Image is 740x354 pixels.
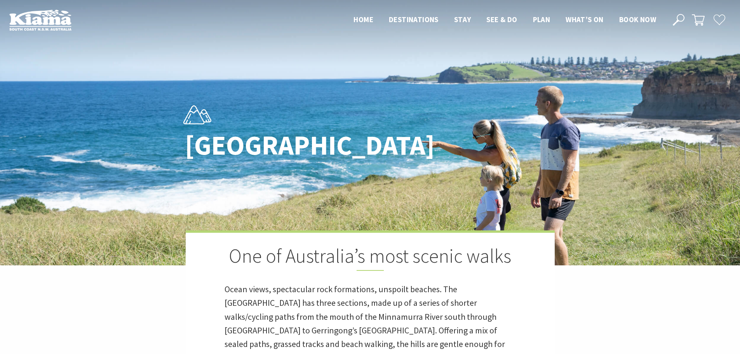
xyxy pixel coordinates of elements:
span: Plan [533,15,550,24]
span: Book now [619,15,656,24]
span: See & Do [486,15,517,24]
span: Stay [454,15,471,24]
span: Destinations [389,15,439,24]
h2: One of Australia’s most scenic walks [225,244,516,271]
span: What’s On [566,15,604,24]
nav: Main Menu [346,14,664,26]
img: Kiama Logo [9,9,71,31]
h1: [GEOGRAPHIC_DATA] [185,130,404,160]
span: Home [353,15,373,24]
